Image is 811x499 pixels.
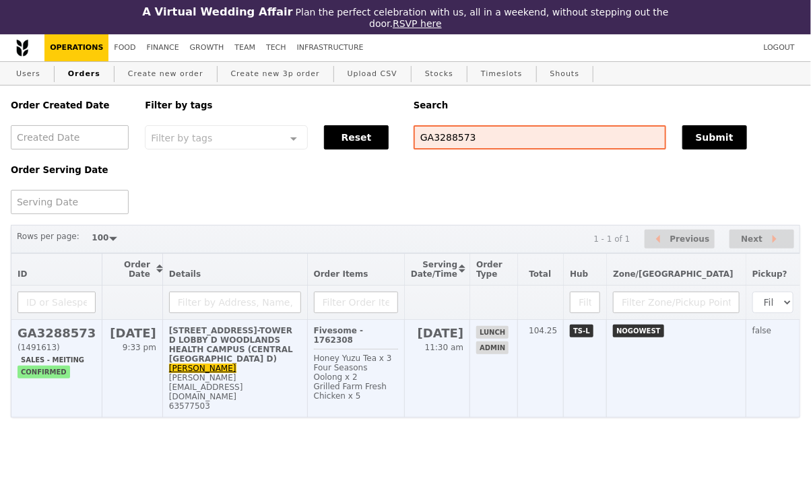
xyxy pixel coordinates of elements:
[44,34,108,61] a: Operations
[18,343,96,352] div: (1491613)
[324,125,389,149] button: Reset
[545,62,585,86] a: Shouts
[425,343,463,352] span: 11:30 am
[593,234,630,244] div: 1 - 1 of 1
[314,269,368,279] span: Order Items
[261,34,292,61] a: Tech
[393,18,442,29] a: RSVP here
[151,131,212,143] span: Filter by tags
[229,34,261,61] a: Team
[11,100,129,110] h5: Order Created Date
[752,269,787,279] span: Pickup?
[570,325,593,337] span: TS-L
[414,125,666,149] input: Search any field
[11,125,129,149] input: Created Date
[414,100,800,110] h5: Search
[613,269,734,279] span: Zone/[GEOGRAPHIC_DATA]
[670,231,710,247] span: Previous
[292,34,369,61] a: Infrastructure
[18,366,70,378] span: confirmed
[169,269,201,279] span: Details
[314,363,368,382] span: Four Seasons Oolong x 2
[741,231,763,247] span: Next
[18,354,88,366] span: Sales - Meiting
[185,34,230,61] a: Growth
[570,269,588,279] span: Hub
[570,292,600,313] input: Filter Hub
[314,382,387,401] span: Grilled Farm Fresh Chicken x 5
[314,354,392,363] span: Honey Yuzu Tea x 3
[169,364,236,373] a: [PERSON_NAME]
[476,341,509,354] span: admin
[18,269,27,279] span: ID
[108,326,156,340] h2: [DATE]
[758,34,800,61] a: Logout
[16,39,28,57] img: Grain logo
[108,34,141,61] a: Food
[613,325,663,337] span: NOGOWEST
[314,292,398,313] input: Filter Order Items
[476,326,509,339] span: lunch
[420,62,459,86] a: Stocks
[613,292,740,313] input: Filter Zone/Pickup Point
[529,326,557,335] span: 104.25
[476,260,502,279] span: Order Type
[729,230,794,249] button: Next
[18,326,96,340] h2: GA3288573
[314,326,363,345] b: Fivesome - 1762308
[682,125,747,149] button: Submit
[11,165,129,175] h5: Order Serving Date
[169,373,301,401] div: [PERSON_NAME][EMAIL_ADDRESS][DOMAIN_NAME]
[17,230,79,243] label: Rows per page:
[342,62,403,86] a: Upload CSV
[169,292,301,313] input: Filter by Address, Name, Email, Mobile
[63,62,106,86] a: Orders
[123,343,156,352] span: 9:33 pm
[135,5,676,29] div: Plan the perfect celebration with us, all in a weekend, without stepping out the door.
[411,326,463,340] h2: [DATE]
[476,62,527,86] a: Timeslots
[645,230,715,249] button: Previous
[145,100,397,110] h5: Filter by tags
[11,62,46,86] a: Users
[226,62,325,86] a: Create new 3p order
[123,62,209,86] a: Create new order
[169,401,301,411] div: 63577503
[169,326,301,364] div: [STREET_ADDRESS]-TOWER D LOBBY D WOODLANDS HEALTH CAMPUS (CENTRAL [GEOGRAPHIC_DATA] D)
[11,190,129,214] input: Serving Date
[142,5,292,18] h3: A Virtual Wedding Affair
[141,34,185,61] a: Finance
[18,292,96,313] input: ID or Salesperson name
[752,326,772,335] span: false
